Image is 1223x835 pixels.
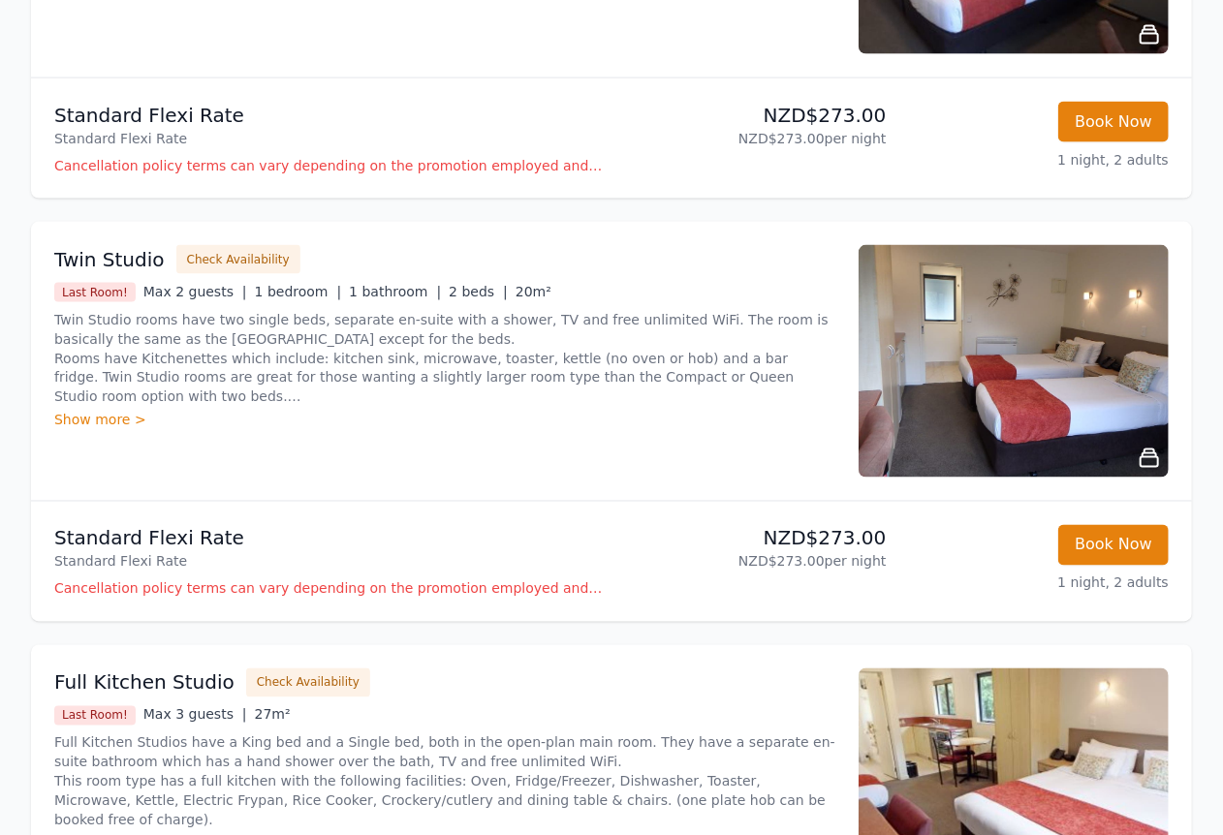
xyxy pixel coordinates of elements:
h3: Twin Studio [54,246,165,273]
p: NZD$273.00 per night [619,552,887,572]
p: Full Kitchen Studios have a King bed and a Single bed, both in the open-plan main room. They have... [54,733,835,830]
p: Standard Flexi Rate [54,552,604,572]
p: NZD$273.00 [619,525,887,552]
p: Cancellation policy terms can vary depending on the promotion employed and the time of stay of th... [54,156,604,175]
p: NZD$273.00 per night [619,129,887,148]
span: 20m² [516,284,551,299]
span: 2 beds | [449,284,508,299]
span: 1 bathroom | [349,284,441,299]
div: Show more > [54,411,835,430]
span: 27m² [255,707,291,723]
p: Cancellation policy terms can vary depending on the promotion employed and the time of stay of th... [54,579,604,599]
span: Max 3 guests | [143,707,247,723]
p: Standard Flexi Rate [54,525,604,552]
p: 1 night, 2 adults [902,573,1170,593]
span: 1 bedroom | [255,284,342,299]
button: Check Availability [246,668,370,697]
p: NZD$273.00 [619,102,887,129]
h3: Full Kitchen Studio [54,669,235,696]
p: 1 night, 2 adults [902,150,1170,170]
p: Standard Flexi Rate [54,129,604,148]
span: Last Room! [54,706,136,726]
p: Standard Flexi Rate [54,102,604,129]
span: Last Room! [54,283,136,302]
button: Book Now [1058,525,1169,566]
button: Book Now [1058,102,1169,142]
p: Twin Studio rooms have two single beds, separate en-suite with a shower, TV and free unlimited Wi... [54,310,835,407]
button: Check Availability [176,245,300,274]
span: Max 2 guests | [143,284,247,299]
